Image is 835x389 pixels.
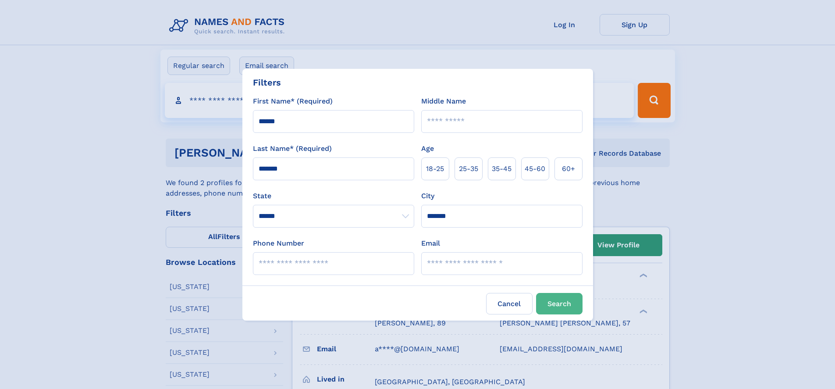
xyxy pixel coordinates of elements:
span: 60+ [562,164,575,174]
label: Middle Name [421,96,466,107]
div: Filters [253,76,281,89]
span: 25‑35 [459,164,478,174]
label: State [253,191,414,201]
label: City [421,191,434,201]
label: Last Name* (Required) [253,143,332,154]
button: Search [536,293,583,314]
span: 45‑60 [525,164,545,174]
label: Cancel [486,293,533,314]
label: Phone Number [253,238,304,249]
label: Age [421,143,434,154]
label: Email [421,238,440,249]
span: 18‑25 [426,164,444,174]
label: First Name* (Required) [253,96,333,107]
span: 35‑45 [492,164,512,174]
